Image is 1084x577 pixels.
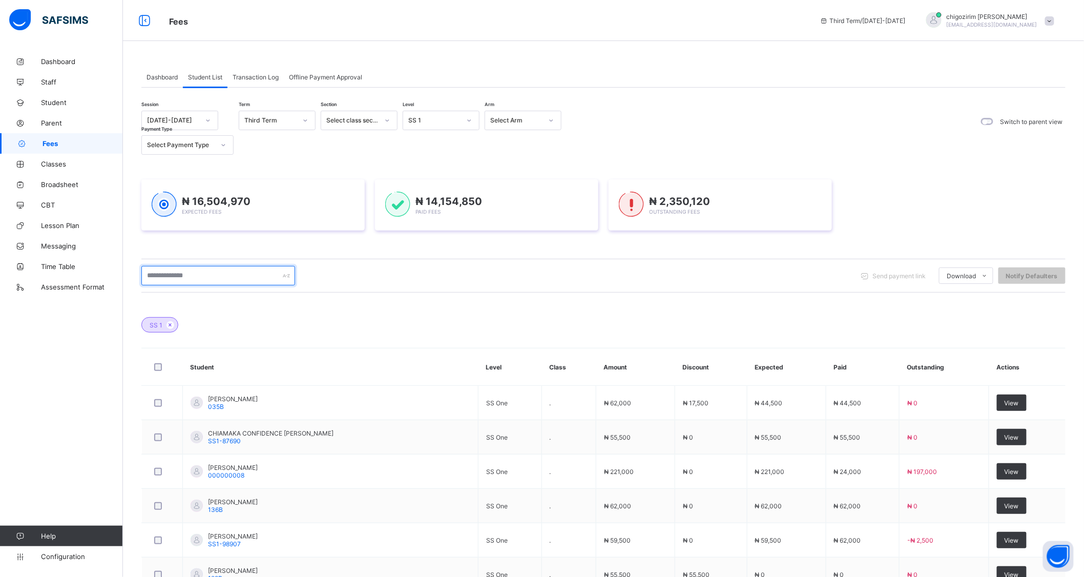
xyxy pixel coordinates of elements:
span: Parent [41,119,123,127]
span: [EMAIL_ADDRESS][DOMAIN_NAME] [947,22,1037,28]
span: Term [239,101,250,107]
span: . [550,537,551,544]
span: Transaction Log [233,73,279,81]
span: Level [403,101,414,107]
span: View [1005,399,1019,407]
div: SS 1 [408,117,461,125]
span: SS1-98907 [208,540,241,548]
div: Select Payment Type [147,141,215,149]
span: ₦ 0 [683,434,693,441]
span: chigozirim [PERSON_NAME] [947,13,1037,20]
span: . [550,468,551,476]
span: SS One [486,537,508,544]
span: [PERSON_NAME] [208,464,258,471]
span: SS1-87690 [208,437,241,445]
span: Expected Fees [182,209,221,215]
span: SS One [486,468,508,476]
span: Lesson Plan [41,221,123,230]
span: ₦ 59,500 [755,537,782,544]
th: Student [183,348,478,386]
span: CHIAMAKA CONFIDENCE [PERSON_NAME] [208,429,333,437]
span: ₦ 44,500 [834,399,862,407]
span: Configuration [41,552,122,561]
span: ₦ 0 [683,468,693,476]
span: ₦ 197,000 [907,468,937,476]
span: Notify Defaulters [1006,272,1058,280]
span: ₦ 0 [907,399,918,407]
span: ₦ 62,000 [834,502,861,510]
span: SS One [486,399,508,407]
span: Paid Fees [415,209,441,215]
span: Payment Type [141,126,172,132]
span: ₦ 62,000 [604,399,631,407]
span: Arm [485,101,494,107]
th: Level [478,348,542,386]
img: safsims [9,9,88,31]
span: Classes [41,160,123,168]
span: ₦ 221,000 [755,468,785,476]
div: chigozirimuche-orji [916,12,1059,29]
span: Assessment Format [41,283,123,291]
button: Open asap [1043,541,1074,572]
span: Dashboard [147,73,178,81]
span: ₦ 62,000 [604,502,631,510]
span: Section [321,101,337,107]
img: paid-1.3eb1404cbcb1d3b736510a26bbfa3ccb.svg [385,192,410,217]
span: CBT [41,201,123,209]
span: ₦ 0 [907,502,918,510]
img: expected-1.03dd87d44185fb6c27cc9b2570c10499.svg [152,192,177,217]
img: outstanding-1.146d663e52f09953f639664a84e30106.svg [619,192,644,217]
span: ₦ 2,350,120 [649,195,710,208]
span: View [1005,434,1019,441]
span: 136B [208,506,223,513]
div: Third Term [244,117,297,125]
th: Paid [826,348,900,386]
span: Session [141,101,158,107]
span: Student [41,98,123,107]
span: SS 1 [150,321,162,329]
span: -₦ 2,500 [907,537,933,544]
span: . [550,434,551,441]
label: Switch to parent view [1000,118,1063,126]
div: Select class section [326,117,379,125]
span: Help [41,532,122,540]
span: session/term information [820,17,906,25]
span: Download [947,272,976,280]
th: Actions [989,348,1066,386]
span: Staff [41,78,123,86]
div: Select Arm [490,117,543,125]
span: Offline Payment Approval [289,73,362,81]
span: ₦ 24,000 [834,468,862,476]
span: . [550,399,551,407]
span: 035B [208,403,224,410]
span: ₦ 17,500 [683,399,708,407]
span: Time Table [41,262,123,271]
span: Messaging [41,242,123,250]
span: ₦ 55,500 [604,434,631,441]
span: [PERSON_NAME] [208,567,258,574]
span: Send payment link [873,272,926,280]
th: Class [541,348,596,386]
span: ₦ 16,504,970 [182,195,251,208]
span: SS One [486,434,508,441]
span: ₦ 62,000 [834,537,861,544]
span: Student List [188,73,222,81]
span: View [1005,502,1019,510]
span: 000000008 [208,471,244,479]
span: Fees [43,139,123,148]
div: [DATE]-[DATE] [147,117,199,125]
span: ₦ 0 [907,434,918,441]
span: ₦ 0 [683,537,693,544]
span: ₦ 55,500 [755,434,782,441]
span: ₦ 221,000 [604,468,634,476]
span: . [550,502,551,510]
span: [PERSON_NAME] [208,395,258,403]
th: Outstanding [900,348,989,386]
span: ₦ 55,500 [834,434,861,441]
th: Amount [596,348,675,386]
span: [PERSON_NAME] [208,532,258,540]
span: ₦ 0 [683,502,693,510]
span: ₦ 14,154,850 [415,195,482,208]
span: Fees [169,16,188,27]
span: Dashboard [41,57,123,66]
